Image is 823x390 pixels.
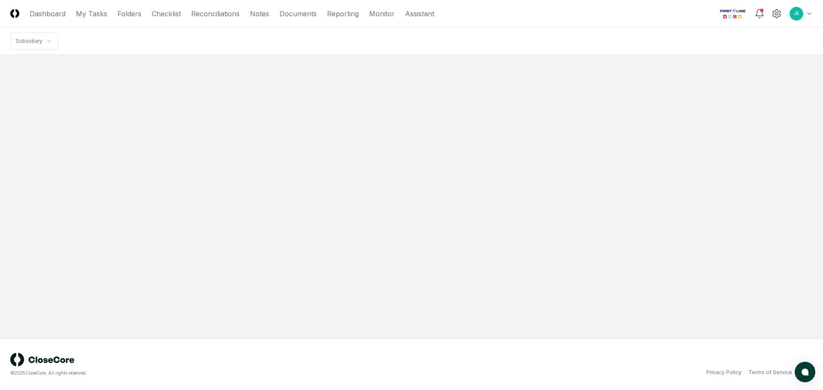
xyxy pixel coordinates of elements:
[718,7,748,21] img: First Line Technology logo
[279,9,317,19] a: Documents
[16,37,42,45] div: Subsidiary
[10,353,75,366] img: logo
[706,369,742,376] a: Privacy Policy
[30,9,66,19] a: Dashboard
[10,33,58,50] nav: breadcrumb
[327,9,359,19] a: Reporting
[10,9,19,18] img: Logo
[405,9,434,19] a: Assistant
[117,9,141,19] a: Folders
[250,9,269,19] a: Notes
[748,369,792,376] a: Terms of Service
[795,362,815,382] button: atlas-launcher
[76,9,107,19] a: My Tasks
[794,10,799,17] span: JE
[789,6,804,21] button: JE
[152,9,181,19] a: Checklist
[191,9,240,19] a: Reconciliations
[369,9,395,19] a: Monitor
[10,370,411,376] div: © 2025 CloseCore. All rights reserved.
